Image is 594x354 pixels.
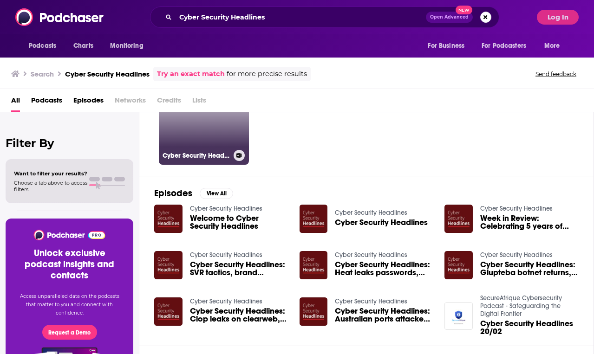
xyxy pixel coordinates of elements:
[190,205,262,212] a: Cyber Security Headlines
[14,180,87,193] span: Choose a tab above to access filters.
[335,209,407,217] a: Cyber Security Headlines
[73,93,104,112] a: Episodes
[426,12,473,23] button: Open AdvancedNew
[421,37,476,55] button: open menu
[428,39,464,52] span: For Business
[192,93,206,112] span: Lists
[154,187,192,199] h2: Episodes
[15,8,104,26] img: Podchaser - Follow, Share and Rate Podcasts
[538,37,572,55] button: open menu
[157,93,181,112] span: Credits
[31,70,54,78] h3: Search
[537,10,579,25] button: Log In
[444,251,473,279] img: Cyber Security Headlines: Glupteba botnet returns, the future of ransomware, and Epic Games' priv...
[335,219,428,226] a: Cyber Security Headlines
[65,70,150,78] h3: Cyber Security Headlines
[300,251,328,279] img: Cyber Security Headlines: Heat leaks passwords, KillNet hits airports, Intel UEFI leak
[176,10,426,25] input: Search podcasts, credits, & more...
[14,170,87,177] span: Want to filter your results?
[42,325,97,340] button: Request a Demo
[227,69,307,79] span: for more precise results
[6,136,133,150] h2: Filter By
[480,205,553,212] a: Cyber Security Headlines
[300,297,328,326] img: Cyber Security Headlines: Australian ports attacked, impacts of AI on terrorist content, Google s...
[159,75,249,165] a: Cyber Security Headlines
[335,307,433,323] a: Cyber Security Headlines: Australian ports attacked, impacts of AI on terrorist content, Google s...
[190,261,288,277] a: Cyber Security Headlines: SVR tactics, brand spamming, steel giant cyberattack
[154,187,233,199] a: EpisodesView All
[200,188,233,199] button: View All
[154,297,183,326] img: Cyber Security Headlines: Clop leaks on clearweb, EU pushes back on CSA centralization, rising da...
[33,230,106,240] img: Podchaser - Follow, Share and Rate Podcasts
[163,152,230,160] h3: Cyber Security Headlines
[17,248,122,281] h3: Unlock exclusive podcast insights and contacts
[544,39,560,52] span: More
[456,6,472,14] span: New
[335,297,407,305] a: Cyber Security Headlines
[190,297,262,305] a: Cyber Security Headlines
[150,6,499,28] div: Search podcasts, credits, & more...
[11,93,20,112] a: All
[480,294,562,318] a: SecureAfrique Cybersecurity Podcast - Safeguarding the Digital Frontier
[300,205,328,233] img: Cyber Security Headlines
[22,37,68,55] button: open menu
[67,37,99,55] a: Charts
[444,205,473,233] img: Week in Review: Celebrating 5 years of Cyber Security Headlines
[480,320,579,335] a: Cyber Security Headlines 20/02
[154,205,183,233] img: Welcome to Cyber Security Headlines
[476,37,540,55] button: open menu
[154,251,183,279] img: Cyber Security Headlines: SVR tactics, brand spamming, steel giant cyberattack
[533,70,579,78] button: Send feedback
[190,307,288,323] a: Cyber Security Headlines: Clop leaks on clearweb, EU pushes back on CSA centralization, rising da...
[104,37,155,55] button: open menu
[157,69,225,79] a: Try an exact match
[480,251,553,259] a: Cyber Security Headlines
[110,39,143,52] span: Monitoring
[190,214,288,230] a: Welcome to Cyber Security Headlines
[17,292,122,317] p: Access unparalleled data on the podcasts that matter to you and connect with confidence.
[444,302,473,330] img: Cyber Security Headlines 20/02
[31,93,62,112] a: Podcasts
[335,261,433,277] a: Cyber Security Headlines: Heat leaks passwords, KillNet hits airports, Intel UEFI leak
[430,15,469,19] span: Open Advanced
[29,39,56,52] span: Podcasts
[190,251,262,259] a: Cyber Security Headlines
[480,214,579,230] a: Week in Review: Celebrating 5 years of Cyber Security Headlines
[480,261,579,277] a: Cyber Security Headlines: Glupteba botnet returns, the future of ransomware, and Epic Games' priv...
[482,39,526,52] span: For Podcasters
[335,251,407,259] a: Cyber Security Headlines
[73,39,93,52] span: Charts
[115,93,146,112] span: Networks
